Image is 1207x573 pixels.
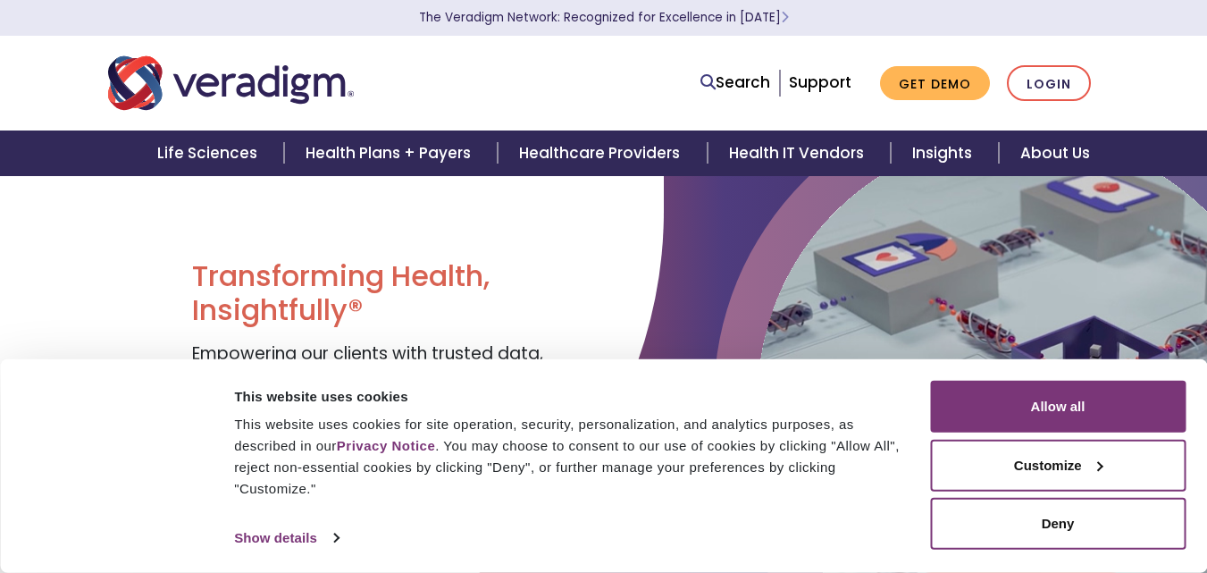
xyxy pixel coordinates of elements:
[708,131,891,176] a: Health IT Vendors
[891,131,999,176] a: Insights
[1007,65,1091,102] a: Login
[930,381,1186,433] button: Allow all
[789,72,851,93] a: Support
[999,131,1111,176] a: About Us
[136,131,284,176] a: Life Sciences
[337,438,435,453] a: Privacy Notice
[930,498,1186,550] button: Deny
[284,131,498,176] a: Health Plans + Payers
[498,131,707,176] a: Healthcare Providers
[781,9,789,26] span: Learn More
[880,66,990,101] a: Get Demo
[930,439,1186,491] button: Customize
[192,259,590,328] h1: Transforming Health, Insightfully®
[419,9,789,26] a: The Veradigm Network: Recognized for Excellence in [DATE]Learn More
[192,341,585,442] span: Empowering our clients with trusted data, insights, and solutions to help reduce costs and improv...
[234,525,338,552] a: Show details
[108,54,354,113] img: Veradigm logo
[234,414,909,500] div: This website uses cookies for site operation, security, personalization, and analytics purposes, ...
[700,71,770,95] a: Search
[234,385,909,407] div: This website uses cookies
